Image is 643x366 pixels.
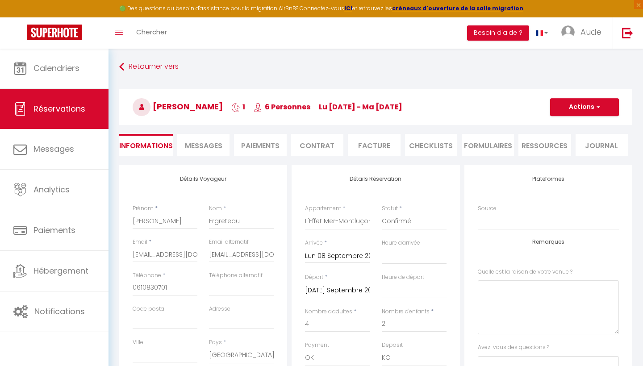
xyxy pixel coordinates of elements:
h4: Détails Voyageur [133,176,274,182]
a: Chercher [129,17,174,49]
label: Code postal [133,305,166,313]
label: Email alternatif [209,238,249,246]
span: Réservations [33,103,85,114]
span: Notifications [34,306,85,317]
label: Nom [209,204,222,213]
label: Ville [133,338,143,347]
label: Départ [305,273,323,282]
a: ICI [344,4,352,12]
span: lu [DATE] - ma [DATE] [319,102,402,112]
li: Paiements [234,134,286,156]
span: Aude [580,26,601,37]
img: logout [622,27,633,38]
label: Adresse [209,305,230,313]
span: Hébergement [33,265,88,276]
h4: Détails Réservation [305,176,446,182]
span: 6 Personnes [254,102,310,112]
span: Chercher [136,27,167,37]
img: Super Booking [27,25,82,40]
li: CHECKLISTS [405,134,457,156]
label: Payment [305,341,329,349]
h4: Plateformes [478,176,619,182]
label: Quelle est la raison de votre venue ? [478,268,572,276]
img: ... [561,25,575,39]
a: Retourner vers [119,59,632,75]
a: ... Aude [555,17,613,49]
li: Facture [348,134,400,156]
label: Téléphone alternatif [209,271,263,280]
li: Ressources [518,134,571,156]
label: Deposit [382,341,403,349]
label: Heure de départ [382,273,424,282]
iframe: Chat [605,326,636,359]
label: Statut [382,204,398,213]
li: Journal [576,134,628,156]
button: Besoin d'aide ? [467,25,529,41]
a: créneaux d'ouverture de la salle migration [392,4,523,12]
label: Source [478,204,497,213]
label: Prénom [133,204,154,213]
li: FORMULAIRES [462,134,514,156]
button: Actions [550,98,619,116]
h4: Remarques [478,239,619,245]
span: 1 [231,102,245,112]
span: Calendriers [33,62,79,74]
span: Analytics [33,184,70,195]
label: Arrivée [305,239,323,247]
li: Contrat [291,134,343,156]
label: Heure d'arrivée [382,239,420,247]
label: Appartement [305,204,341,213]
span: Messages [33,143,74,154]
span: Messages [185,141,222,151]
label: Email [133,238,147,246]
button: Ouvrir le widget de chat LiveChat [7,4,34,30]
span: [PERSON_NAME] [133,101,223,112]
label: Nombre d'enfants [382,308,430,316]
label: Pays [209,338,222,347]
label: Nombre d'adultes [305,308,352,316]
span: Paiements [33,225,75,236]
label: Avez-vous des questions ? [478,343,549,352]
li: Informations [119,134,173,156]
label: Téléphone [133,271,161,280]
